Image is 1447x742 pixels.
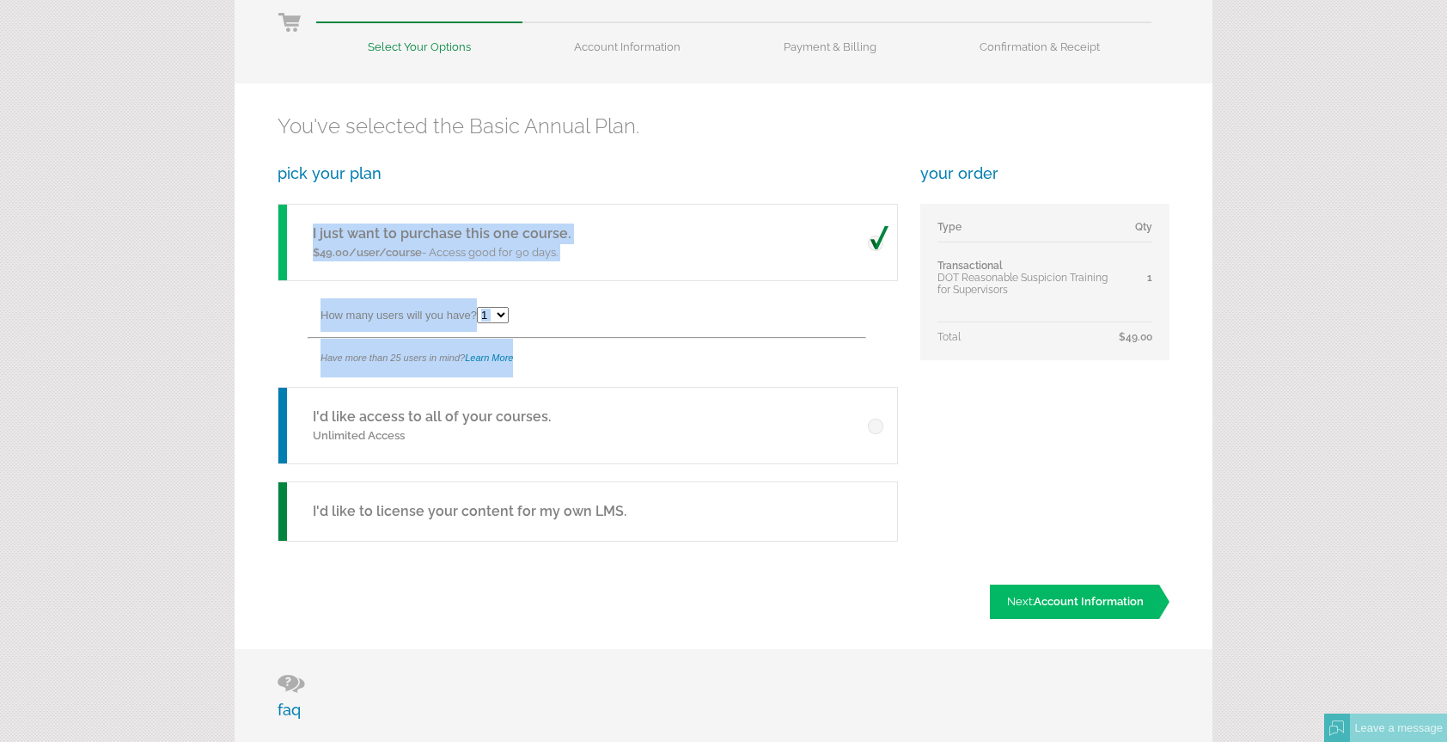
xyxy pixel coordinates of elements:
h3: your order [920,164,1169,182]
div: 1 [1119,272,1152,284]
a: Next:Account Information [990,585,1169,619]
a: Learn More [465,353,513,363]
li: Account Information [522,21,732,53]
span: Account Information [1034,595,1144,608]
td: Total [937,322,1119,344]
span: DOT Reasonable Suspicion Training for Supervisors [937,272,1108,296]
span: $49.00 [1119,331,1152,343]
div: Leave a message [1350,714,1447,742]
span: Transactional [937,260,1003,272]
td: Type [937,221,1119,242]
li: Select Your Options [316,21,522,53]
img: Offline [1329,721,1345,736]
p: - Access good for 90 days. [313,244,571,261]
a: I'd like to license your content for my own LMS. [278,481,896,542]
h5: I just want to purchase this one course. [313,224,571,244]
div: How many users will you have? [321,298,896,337]
li: Confirmation & Receipt [928,21,1151,53]
span: Unlimited Access [313,429,405,442]
li: Payment & Billing [732,21,928,53]
div: Have more than 25 users in mind? [321,339,896,377]
a: I'd like access to all of your courses. [313,408,551,425]
h2: You've selected the Basic Annual Plan. [278,113,1169,138]
h5: I'd like to license your content for my own LMS. [313,501,626,522]
span: $49.00/user/course [313,246,422,259]
td: Qty [1119,221,1152,242]
h3: faq [278,675,1169,719]
h3: pick your plan [278,164,896,182]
